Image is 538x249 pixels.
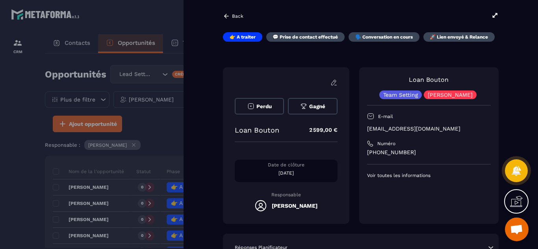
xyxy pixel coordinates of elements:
[301,122,338,138] p: 2 599,00 €
[367,172,491,179] p: Voir toutes les informations
[230,34,256,40] p: 👉 A traiter
[377,140,395,147] p: Numéro
[367,125,491,133] p: [EMAIL_ADDRESS][DOMAIN_NAME]
[367,149,491,156] p: [PHONE_NUMBER]
[235,170,338,176] p: [DATE]
[309,103,325,109] span: Gagné
[355,34,413,40] p: 🗣️ Conversation en cours
[505,218,529,241] div: Ouvrir le chat
[235,192,338,197] p: Responsable
[430,34,488,40] p: 🚀 Lien envoyé & Relance
[272,203,317,209] h5: [PERSON_NAME]
[232,13,243,19] p: Back
[409,76,449,83] a: Loan Bouton
[235,126,279,134] p: Loan Bouton
[428,92,473,98] p: [PERSON_NAME]
[288,98,337,114] button: Gagné
[273,34,338,40] p: 💬 Prise de contact effectué
[235,162,338,168] p: Date de clôture
[378,113,393,120] p: E-mail
[383,92,418,98] p: Team Setting
[235,98,284,114] button: Perdu
[256,103,272,109] span: Perdu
